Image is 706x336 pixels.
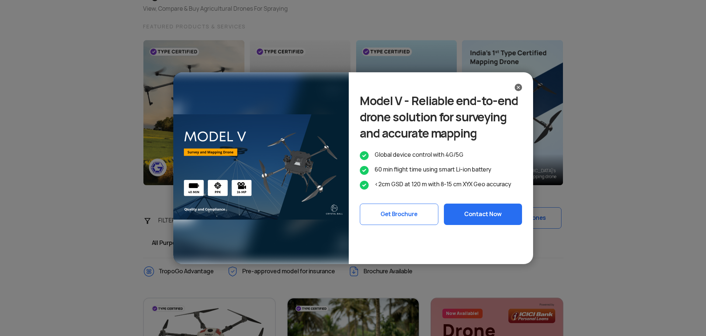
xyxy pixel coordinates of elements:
button: Get Brochure [360,204,438,225]
img: ic_close_black.svg [515,84,522,91]
button: Contact Now [444,204,522,225]
li: 60 min flight time using smart Li-ion battery [360,165,522,174]
img: advertisement-crystal1.png [173,72,349,264]
div: Model V - Reliable end-to-end drone solution for surveying and accurate mapping [360,93,522,142]
li: <2cm GSD at 120 m with 8-15 cm XYX Geo accuracy [360,180,522,189]
li: Global device control with 4G/5G [360,150,522,159]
